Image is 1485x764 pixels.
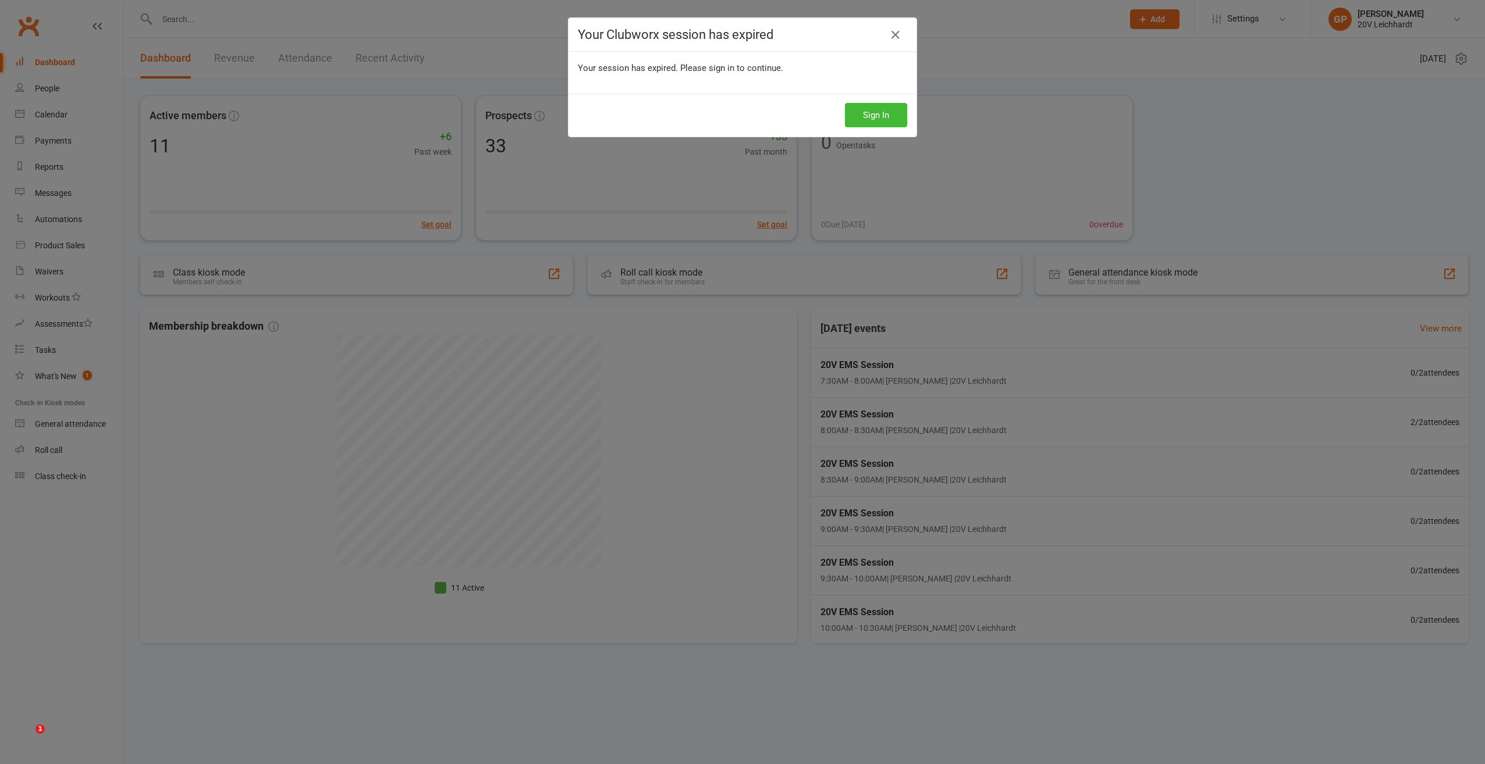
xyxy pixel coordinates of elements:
span: 1 [35,724,45,734]
button: Sign In [845,103,907,127]
h4: Your Clubworx session has expired [578,27,907,42]
a: Close [886,26,905,44]
iframe: Intercom live chat [12,724,40,752]
span: Your session has expired. Please sign in to continue. [578,63,783,73]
